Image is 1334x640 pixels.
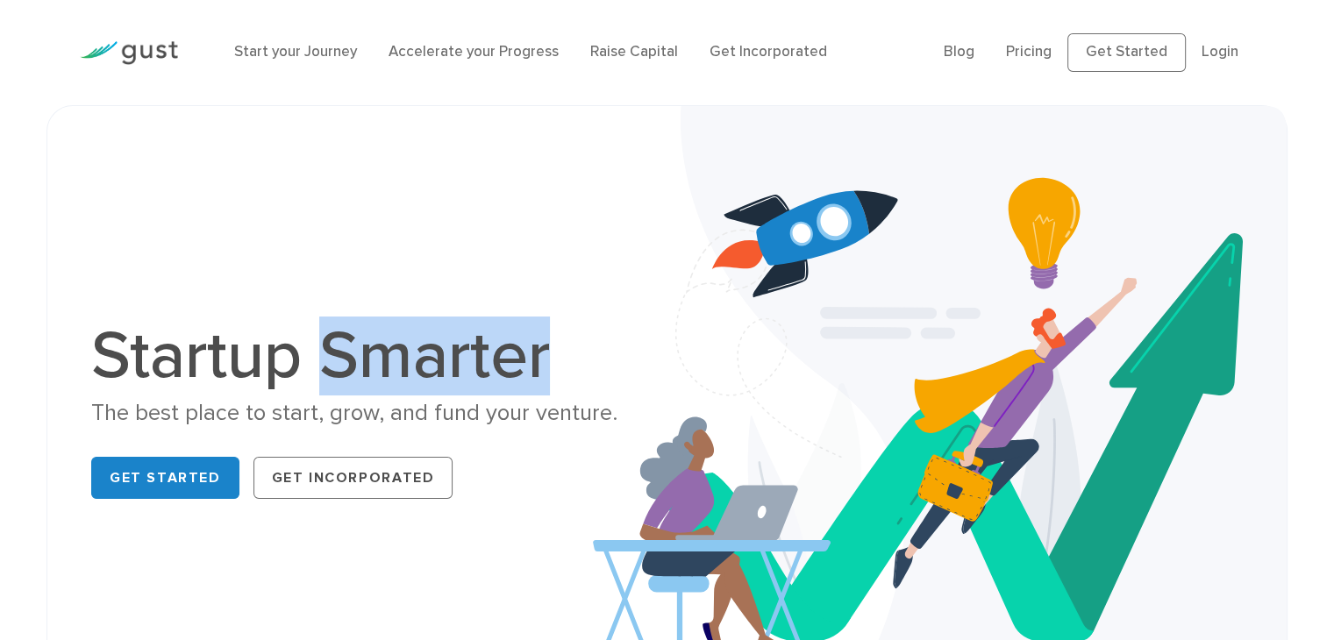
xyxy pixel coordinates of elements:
div: The best place to start, grow, and fund your venture. [91,398,653,429]
a: Blog [944,43,974,60]
img: Gust Logo [80,41,178,65]
a: Pricing [1006,43,1052,60]
a: Get Incorporated [710,43,827,60]
a: Get Started [91,457,239,499]
a: Start your Journey [234,43,357,60]
a: Get Started [1067,33,1186,72]
a: Accelerate your Progress [389,43,559,60]
h1: Startup Smarter [91,323,653,389]
a: Get Incorporated [253,457,453,499]
a: Raise Capital [590,43,678,60]
a: Login [1202,43,1238,60]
